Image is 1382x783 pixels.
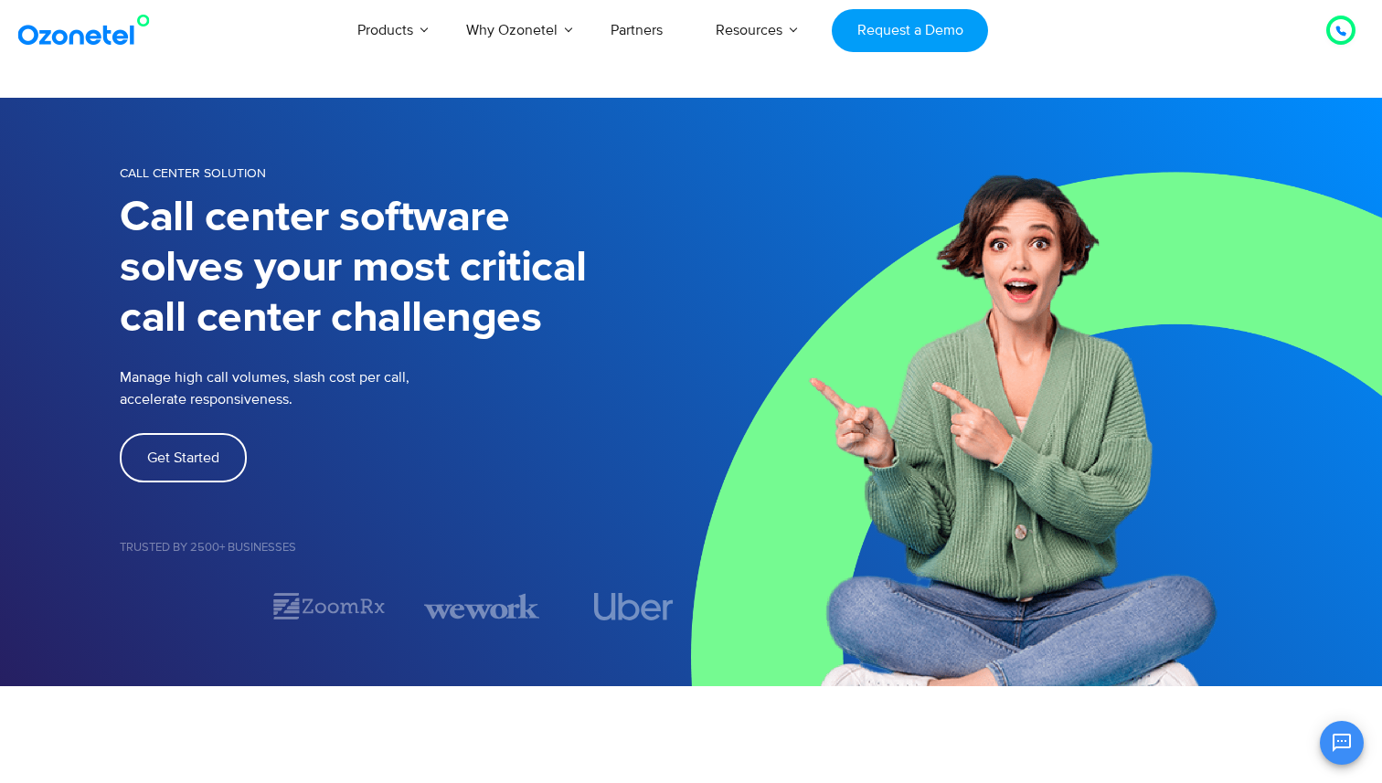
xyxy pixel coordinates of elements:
[271,590,387,622] div: 2 / 7
[120,596,235,618] div: 1 / 7
[120,193,691,344] h1: Call center software solves your most critical call center challenges
[147,450,219,465] span: Get Started
[424,590,539,622] div: 3 / 7
[120,590,691,622] div: Image Carousel
[120,542,691,554] h5: Trusted by 2500+ Businesses
[593,593,673,620] img: uber
[120,433,247,482] a: Get Started
[1320,721,1364,765] button: Open chat
[832,9,988,52] a: Request a Demo
[120,366,531,410] p: Manage high call volumes, slash cost per call, accelerate responsiveness.
[424,590,539,622] img: wework
[576,593,691,620] div: 4 / 7
[271,590,387,622] img: zoomrx
[120,165,266,181] span: Call Center Solution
